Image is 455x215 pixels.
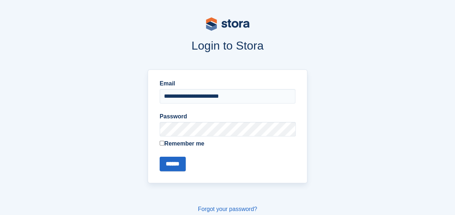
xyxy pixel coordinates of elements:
[160,139,295,148] label: Remember me
[30,39,425,52] h1: Login to Stora
[160,141,164,146] input: Remember me
[206,17,249,31] img: stora-logo-53a41332b3708ae10de48c4981b4e9114cc0af31d8433b30ea865607fb682f29.svg
[198,206,257,212] a: Forgot your password?
[160,79,295,88] label: Email
[160,112,295,121] label: Password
